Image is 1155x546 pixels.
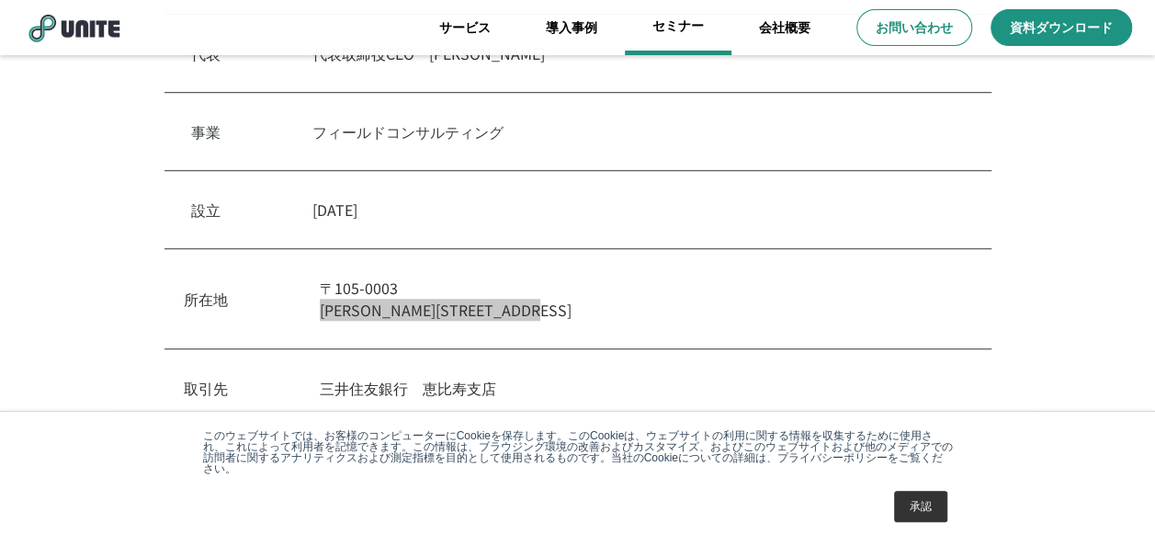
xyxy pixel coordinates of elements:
[1010,18,1113,37] p: 資料ダウンロード
[824,311,1155,546] iframe: Chat Widget
[312,120,965,142] p: フィールドコンサルティング
[184,288,228,310] p: 所在地
[320,377,972,399] p: 三井住友銀行 恵比寿支店
[856,9,972,46] a: お問い合わせ
[191,199,221,221] p: 設立
[191,120,221,142] p: 事業
[876,18,953,37] p: お問い合わせ
[312,199,965,221] p: [DATE]
[320,277,972,321] p: 〒105-0003 [PERSON_NAME][STREET_ADDRESS]
[184,377,228,399] p: 取引先
[824,311,1155,546] div: チャットウィジェット
[203,430,953,474] p: このウェブサイトでは、お客様のコンピューターにCookieを保存します。このCookieは、ウェブサイトの利用に関する情報を収集するために使用され、これによって利用者を記憶できます。この情報は、...
[991,9,1132,46] a: 資料ダウンロード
